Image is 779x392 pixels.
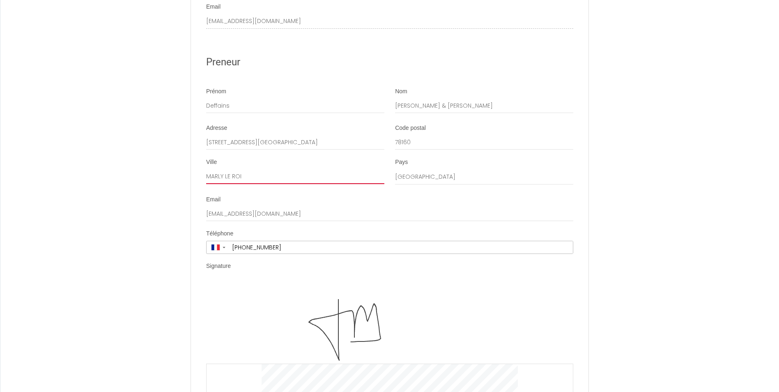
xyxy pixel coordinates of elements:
[222,246,226,249] span: ▼
[206,3,221,11] label: Email
[395,158,408,166] label: Pays
[206,158,217,166] label: Ville
[206,124,227,132] label: Adresse
[395,124,426,132] label: Code postal
[206,88,226,96] label: Prénom
[206,54,573,70] h2: Preneur
[395,88,407,96] label: Nom
[262,281,518,364] img: signature
[206,196,221,204] label: Email
[229,241,573,254] input: +33 6 12 34 56 78
[206,262,231,270] label: Signature
[206,230,233,238] label: Téléphone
